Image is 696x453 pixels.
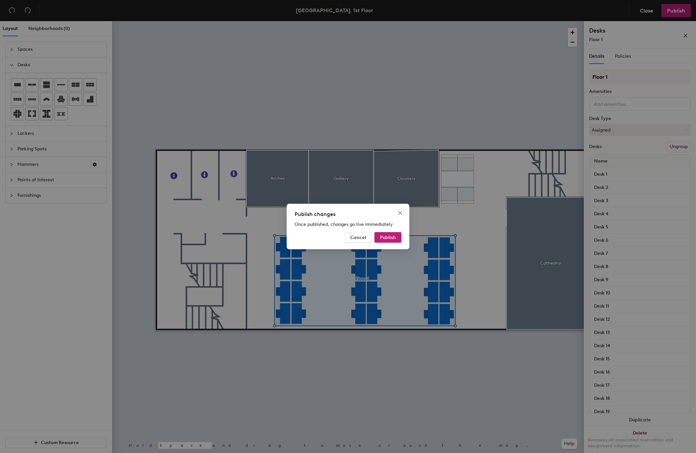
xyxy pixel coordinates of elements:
[295,210,401,218] div: Publish changes
[374,232,401,243] button: Publish
[397,210,403,216] span: close
[345,232,372,243] button: Cancel
[295,222,393,227] span: Once published, changes go live immediately
[350,235,366,240] span: Cancel
[380,235,396,240] span: Publish
[395,210,405,216] span: Close
[395,208,405,218] button: Close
